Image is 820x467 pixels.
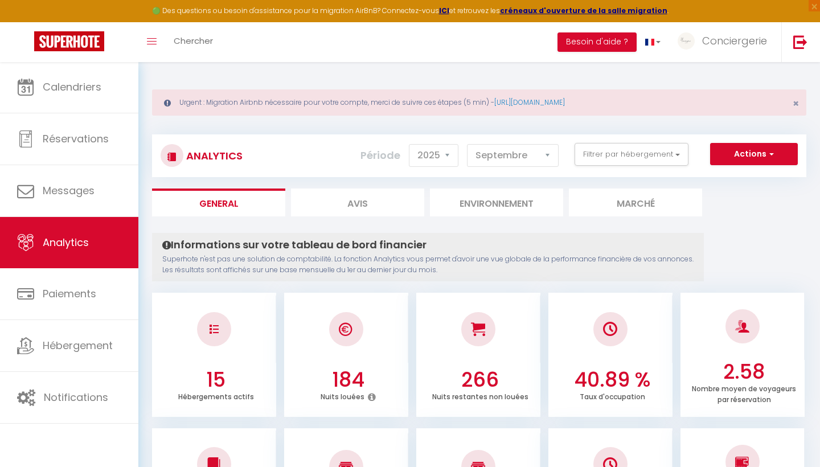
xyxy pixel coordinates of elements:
h4: Informations sur votre tableau de bord financier [162,239,694,251]
span: Conciergerie [702,34,767,48]
span: Paiements [43,286,96,301]
li: Environnement [430,189,563,216]
h3: 2.58 [687,360,802,384]
a: ... Conciergerie [669,22,781,62]
a: ICI [439,6,449,15]
a: Chercher [165,22,222,62]
a: créneaux d'ouverture de la salle migration [500,6,667,15]
h3: Analytics [183,143,243,169]
li: Marché [569,189,702,216]
p: Nuits restantes non louées [432,390,528,402]
span: Messages [43,183,95,198]
p: Taux d'occupation [580,390,645,402]
p: Hébergements actifs [178,390,254,402]
img: ... [678,32,695,50]
span: Hébergement [43,338,113,353]
p: Nombre moyen de voyageurs par réservation [692,382,796,404]
div: Urgent : Migration Airbnb nécessaire pour votre compte, merci de suivre ces étapes (5 min) - [152,89,806,116]
h3: 40.89 % [555,368,670,392]
label: Période [360,143,400,168]
button: Actions [710,143,798,166]
a: [URL][DOMAIN_NAME] [494,97,565,107]
p: Superhote n'est pas une solution de comptabilité. La fonction Analytics vous permet d'avoir une v... [162,254,694,276]
img: Super Booking [34,31,104,51]
button: Close [793,99,799,109]
span: Calendriers [43,80,101,94]
button: Filtrer par hébergement [575,143,688,166]
p: Nuits louées [321,390,364,402]
h3: 15 [158,368,273,392]
span: Analytics [43,235,89,249]
li: General [152,189,285,216]
span: Réservations [43,132,109,146]
span: × [793,96,799,110]
button: Besoin d'aide ? [557,32,637,52]
h3: 266 [423,368,538,392]
img: logout [793,35,807,49]
img: NO IMAGE [210,325,219,334]
span: Chercher [174,35,213,47]
li: Avis [291,189,424,216]
h3: 184 [290,368,405,392]
span: Notifications [44,390,108,404]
